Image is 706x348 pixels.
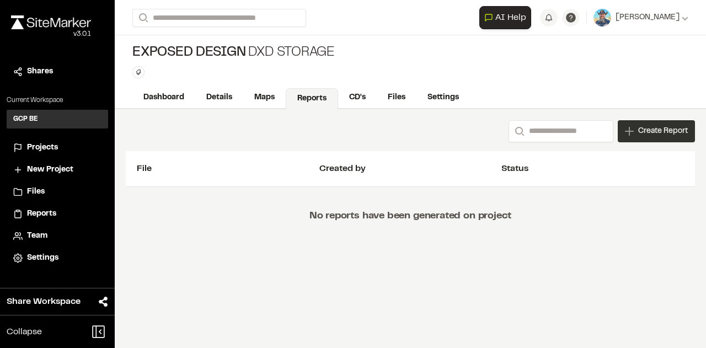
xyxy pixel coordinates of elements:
div: Oh geez...please don't... [11,29,91,39]
span: Reports [27,208,56,220]
a: Shares [13,66,101,78]
span: Shares [27,66,53,78]
span: Create Report [638,125,688,137]
a: Maps [243,87,286,108]
div: Status [501,162,684,175]
a: Files [13,186,101,198]
button: Search [509,120,528,142]
a: Details [195,87,243,108]
span: Settings [27,252,58,264]
div: DXD Storage [132,44,335,62]
span: AI Help [495,11,526,24]
span: Collapse [7,325,42,339]
a: Settings [416,87,470,108]
div: Created by [319,162,502,175]
a: Projects [13,142,101,154]
a: New Project [13,164,101,176]
p: Current Workspace [7,95,108,105]
button: Search [132,9,152,27]
button: [PERSON_NAME] [593,9,688,26]
span: Files [27,186,45,198]
a: Reports [286,88,338,109]
span: Projects [27,142,58,154]
div: File [137,162,319,175]
img: rebrand.png [11,15,91,29]
p: No reports have been generated on project [309,187,512,246]
div: Open AI Assistant [479,6,536,29]
img: User [593,9,611,26]
a: CD's [338,87,377,108]
span: Team [27,230,47,242]
a: Team [13,230,101,242]
span: Exposed design [132,44,246,62]
span: New Project [27,164,73,176]
a: Reports [13,208,101,220]
button: Edit Tags [132,66,145,78]
a: Dashboard [132,87,195,108]
a: Files [377,87,416,108]
a: Settings [13,252,101,264]
h3: GCP BE [13,114,38,124]
span: Share Workspace [7,295,81,308]
span: [PERSON_NAME] [616,12,680,24]
button: Open AI Assistant [479,6,531,29]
